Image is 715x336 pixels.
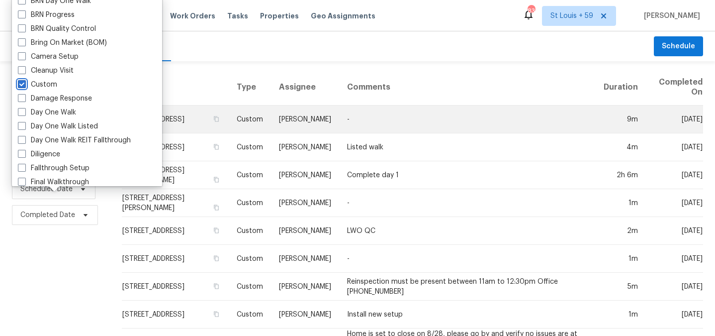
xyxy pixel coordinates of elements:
[18,38,107,48] label: Bring On Market (BOM)
[339,217,596,245] td: LWO QC
[596,161,646,189] td: 2h 6m
[271,217,339,245] td: [PERSON_NAME]
[18,121,98,131] label: Day One Walk Listed
[528,6,535,16] div: 830
[596,189,646,217] td: 1m
[271,161,339,189] td: [PERSON_NAME]
[212,114,221,123] button: Copy Address
[271,106,339,133] td: [PERSON_NAME]
[271,273,339,301] td: [PERSON_NAME]
[339,161,596,189] td: Complete day 1
[18,177,89,187] label: Final Walkthrough
[229,69,271,106] th: Type
[654,36,703,57] button: Schedule
[212,175,221,184] button: Copy Address
[229,161,271,189] td: Custom
[212,254,221,263] button: Copy Address
[271,245,339,273] td: [PERSON_NAME]
[122,301,229,329] td: [STREET_ADDRESS]
[311,11,375,21] span: Geo Assignments
[18,108,76,117] label: Day One Walk
[227,12,248,19] span: Tasks
[18,94,92,104] label: Damage Response
[271,301,339,329] td: [PERSON_NAME]
[596,245,646,273] td: 1m
[646,273,703,301] td: [DATE]
[122,189,229,217] td: [STREET_ADDRESS][PERSON_NAME]
[122,106,229,133] td: [STREET_ADDRESS]
[339,106,596,133] td: -
[20,210,75,220] span: Completed Date
[18,163,89,173] label: Fallthrough Setup
[596,106,646,133] td: 9m
[271,69,339,106] th: Assignee
[662,40,695,53] span: Schedule
[646,301,703,329] td: [DATE]
[18,149,60,159] label: Diligence
[550,11,593,21] span: St Louis + 59
[212,310,221,319] button: Copy Address
[596,133,646,161] td: 4m
[646,133,703,161] td: [DATE]
[260,11,299,21] span: Properties
[596,273,646,301] td: 5m
[339,273,596,301] td: Reinspection must be present between 11am to 12:30pm Office [PHONE_NUMBER]
[339,301,596,329] td: Install new setup
[271,189,339,217] td: [PERSON_NAME]
[596,301,646,329] td: 1m
[212,282,221,291] button: Copy Address
[229,189,271,217] td: Custom
[212,226,221,235] button: Copy Address
[646,69,703,106] th: Completed On
[122,245,229,273] td: [STREET_ADDRESS]
[229,217,271,245] td: Custom
[122,133,229,161] td: [STREET_ADDRESS]
[229,245,271,273] td: Custom
[229,273,271,301] td: Custom
[339,133,596,161] td: Listed walk
[20,184,73,194] span: Scheduled Date
[18,66,74,76] label: Cleanup Visit
[596,217,646,245] td: 2m
[596,69,646,106] th: Duration
[18,24,96,34] label: BRN Quality Control
[212,142,221,151] button: Copy Address
[646,189,703,217] td: [DATE]
[122,217,229,245] td: [STREET_ADDRESS]
[646,245,703,273] td: [DATE]
[640,11,700,21] span: [PERSON_NAME]
[646,106,703,133] td: [DATE]
[122,69,229,106] th: Address
[646,161,703,189] td: [DATE]
[18,52,79,62] label: Camera Setup
[646,217,703,245] td: [DATE]
[212,203,221,212] button: Copy Address
[339,245,596,273] td: -
[122,273,229,301] td: [STREET_ADDRESS]
[122,161,229,189] td: [STREET_ADDRESS][PERSON_NAME]
[229,301,271,329] td: Custom
[339,189,596,217] td: -
[271,133,339,161] td: [PERSON_NAME]
[339,69,596,106] th: Comments
[18,10,75,20] label: BRN Progress
[18,80,57,90] label: Custom
[229,106,271,133] td: Custom
[229,133,271,161] td: Custom
[18,135,131,145] label: Day One Walk REIT Fallthrough
[170,11,215,21] span: Work Orders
